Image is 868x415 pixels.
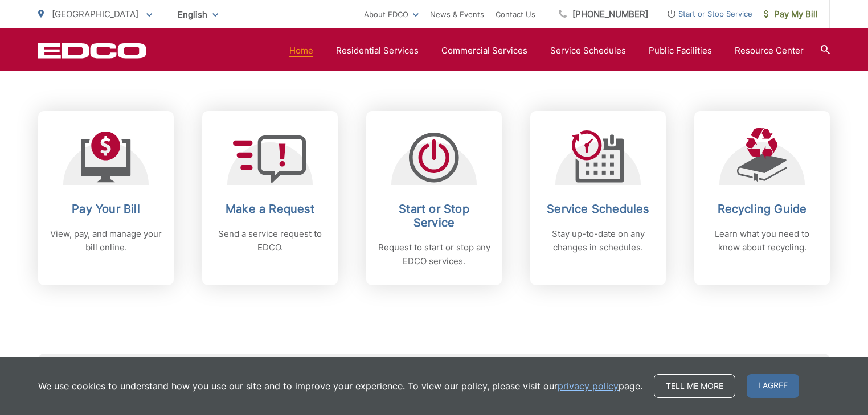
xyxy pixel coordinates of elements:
[364,7,419,21] a: About EDCO
[50,227,162,254] p: View, pay, and manage your bill online.
[706,202,818,216] h2: Recycling Guide
[38,43,146,59] a: EDCD logo. Return to the homepage.
[694,111,830,285] a: Recycling Guide Learn what you need to know about recycling.
[202,111,338,285] a: Make a Request Send a service request to EDCO.
[430,7,484,21] a: News & Events
[747,374,799,398] span: I agree
[336,44,419,57] a: Residential Services
[654,374,735,398] a: Tell me more
[52,9,138,19] span: [GEOGRAPHIC_DATA]
[706,227,818,254] p: Learn what you need to know about recycling.
[441,44,527,57] a: Commercial Services
[764,7,818,21] span: Pay My Bill
[378,202,490,229] h2: Start or Stop Service
[542,202,654,216] h2: Service Schedules
[289,44,313,57] a: Home
[649,44,712,57] a: Public Facilities
[214,227,326,254] p: Send a service request to EDCO.
[496,7,535,21] a: Contact Us
[169,5,227,24] span: English
[214,202,326,216] h2: Make a Request
[50,202,162,216] h2: Pay Your Bill
[378,241,490,268] p: Request to start or stop any EDCO services.
[530,111,666,285] a: Service Schedules Stay up-to-date on any changes in schedules.
[38,379,642,393] p: We use cookies to understand how you use our site and to improve your experience. To view our pol...
[735,44,804,57] a: Resource Center
[542,227,654,254] p: Stay up-to-date on any changes in schedules.
[38,111,174,285] a: Pay Your Bill View, pay, and manage your bill online.
[558,379,619,393] a: privacy policy
[550,44,626,57] a: Service Schedules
